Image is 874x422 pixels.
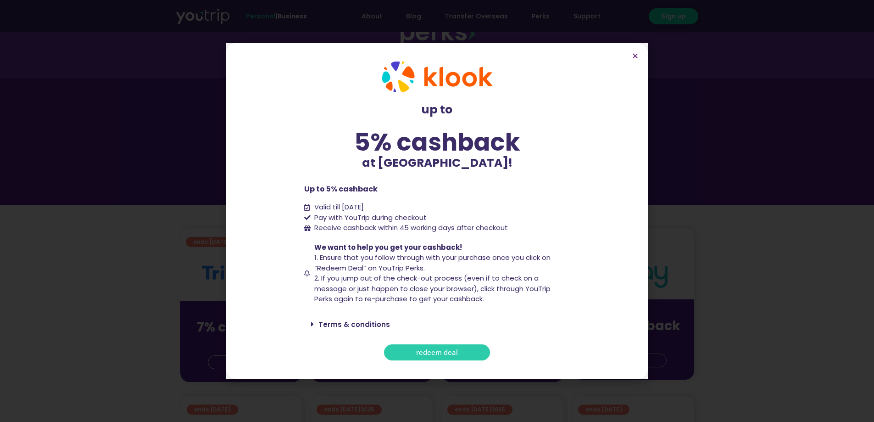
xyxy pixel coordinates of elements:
[416,349,458,356] span: redeem deal
[304,101,570,118] p: up to
[312,213,427,223] span: Pay with YouTrip during checkout
[314,242,462,252] span: We want to help you get your cashback!
[384,344,490,360] a: redeem deal
[304,154,570,172] p: at [GEOGRAPHIC_DATA]!
[314,273,551,304] span: 2. If you jump out of the check-out process (even if to check on a message or just happen to clos...
[318,320,390,329] a: Terms & conditions
[304,314,570,335] div: Terms & conditions
[314,253,551,273] span: 1. Ensure that you follow through with your purchase once you click on “Redeem Deal” on YouTrip P...
[304,184,570,195] p: Up to 5% cashback
[632,52,639,59] a: Close
[312,202,364,213] span: Valid till [DATE]
[304,130,570,154] div: 5% cashback
[312,223,508,233] span: Receive cashback within 45 working days after checkout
